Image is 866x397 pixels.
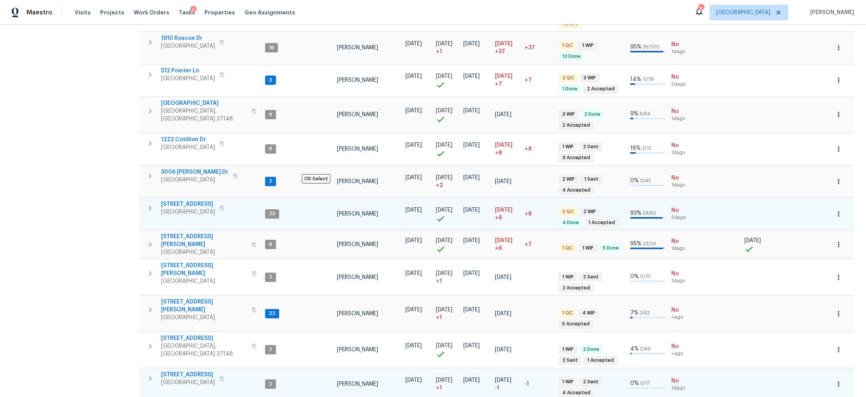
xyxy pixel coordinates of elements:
span: [DATE] [495,41,513,47]
span: [DATE] [436,41,452,47]
td: Project started 1 days late [433,259,460,295]
span: 3006 [PERSON_NAME] Dr [161,168,228,176]
td: Scheduled to finish 37 day(s) late [492,32,522,64]
span: No [671,270,695,278]
td: Project started on time [433,230,460,259]
span: [DATE] [405,238,422,243]
span: [DATE] [463,41,480,47]
span: [PERSON_NAME] [807,9,854,16]
span: 2 [266,274,275,280]
td: Project started on time [433,97,460,133]
span: 3 WIP [559,111,578,118]
td: Project started on time [433,198,460,230]
span: [DATE] [495,311,511,316]
span: [DATE] [495,207,513,213]
span: 18 [266,45,277,51]
span: [DATE] [405,175,422,180]
span: Tasks [179,10,195,15]
div: 8 [698,5,704,13]
span: 1 WIP [559,379,577,385]
span: [DATE] [436,175,452,180]
td: Scheduled to finish 8 day(s) late [492,133,522,165]
span: [PERSON_NAME] [337,381,378,387]
span: [DATE] [463,207,480,213]
span: [DATE] [744,238,761,243]
span: +8 [495,214,502,222]
span: 1 Accepted [584,357,617,364]
div: 6 [190,6,197,14]
span: [STREET_ADDRESS][PERSON_NAME] [161,262,247,277]
span: 2 QC [559,208,577,215]
span: No [671,108,695,115]
span: No [671,142,695,149]
span: [GEOGRAPHIC_DATA] [161,75,215,83]
span: 2 Done [581,111,604,118]
span: 2 Accepted [584,86,618,92]
span: 95 % [630,241,642,246]
span: [GEOGRAPHIC_DATA] [161,176,228,184]
span: 1 WIP [579,245,597,251]
span: 1d ago [671,49,695,55]
span: + 1 [436,277,442,285]
span: [DATE] [495,238,513,243]
span: 3 / 42 [640,311,650,315]
span: + 1 [436,314,442,322]
td: 8 day(s) past target finish date [522,198,555,230]
span: 1222 Cotillion Dr [161,136,215,144]
span: 4 Accepted [559,390,593,396]
span: [DATE] [436,108,452,113]
span: [DATE] [463,377,480,383]
span: 2d ago [671,214,695,221]
span: + 1 [436,384,442,392]
span: 2 Accepted [559,122,593,129]
span: [DATE] [495,74,513,79]
span: [PERSON_NAME] [337,275,378,280]
span: [DATE] [436,343,452,348]
span: [DATE] [463,142,480,148]
span: [DATE] [495,179,511,184]
span: 2 WIP [559,176,578,183]
span: [DATE] [405,142,422,148]
span: +8 [525,146,532,152]
span: 23 [266,210,278,217]
span: 7 [266,347,275,353]
span: 8 [266,241,275,248]
span: 4 WIP [579,310,598,316]
span: 1 Done [559,86,581,92]
span: [PERSON_NAME] [337,146,378,152]
span: 0 % [630,274,639,279]
span: [DATE] [463,108,480,113]
span: 2 Accepted [559,285,593,291]
span: 9 % [630,111,638,117]
span: ∞ ago [671,314,695,321]
span: [GEOGRAPHIC_DATA], [GEOGRAPHIC_DATA] 37148 [161,107,247,123]
span: [STREET_ADDRESS] [161,334,247,342]
td: 8 day(s) past target finish date [522,133,555,165]
td: 37 day(s) past target finish date [522,32,555,64]
span: [PERSON_NAME] [337,211,378,217]
span: 22 [266,310,278,317]
td: Project started on time [433,332,460,368]
span: +37 [525,45,535,50]
span: 23 / 24 [643,241,656,246]
span: [DATE] [405,307,422,313]
span: [PERSON_NAME] [337,311,378,316]
span: 2 Done [580,346,602,353]
span: 0 / 42 [640,178,651,183]
span: 0 / 17 [640,381,650,386]
span: 9 [266,111,275,118]
span: 11 / 78 [642,77,654,82]
span: 2 / 49 [640,347,651,351]
span: 1d ago [671,115,695,122]
span: 2 [266,178,275,185]
span: 3 [266,77,275,84]
span: 2d ago [671,81,695,88]
span: [GEOGRAPHIC_DATA] [161,248,247,256]
span: 1 QC [559,245,576,251]
span: [DATE] [405,271,422,276]
span: 1 WIP [579,42,597,49]
span: 1d ago [671,182,695,189]
span: [GEOGRAPHIC_DATA], [GEOGRAPHIC_DATA] 37148 [161,342,247,358]
span: [GEOGRAPHIC_DATA] [716,9,770,16]
span: [DATE] [495,112,511,117]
